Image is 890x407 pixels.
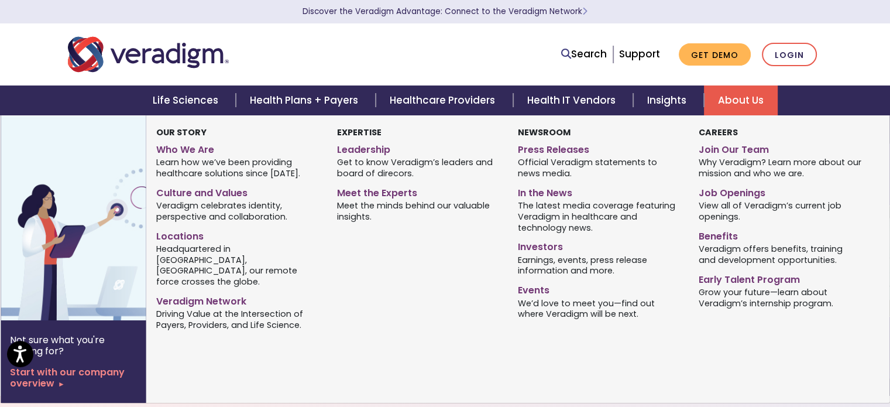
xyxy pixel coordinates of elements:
[698,156,861,179] span: Why Veradigm? Learn more about our mission and who we are.
[10,367,136,389] a: Start with our company overview
[303,6,587,17] a: Discover the Veradigm Advantage: Connect to the Veradigm NetworkLearn More
[337,200,500,223] span: Meet the minds behind our valuable insights.
[698,126,737,138] strong: Careers
[337,126,382,138] strong: Expertise
[698,139,861,156] a: Join Our Team
[518,297,681,320] span: We’d love to meet you—find out where Veradigm will be next.
[582,6,587,17] span: Learn More
[376,85,513,115] a: Healthcare Providers
[518,126,571,138] strong: Newsroom
[156,226,319,243] a: Locations
[698,226,861,243] a: Benefits
[518,139,681,156] a: Press Releases
[337,139,500,156] a: Leadership
[698,200,861,223] span: View all of Veradigm’s current job openings.
[518,200,681,234] span: The latest media coverage featuring Veradigm in healthcare and technology news.
[762,43,817,67] a: Login
[68,35,229,74] img: Veradigm logo
[698,183,861,200] a: Job Openings
[633,85,704,115] a: Insights
[156,139,319,156] a: Who We Are
[156,183,319,200] a: Culture and Values
[704,85,778,115] a: About Us
[236,85,376,115] a: Health Plans + Payers
[513,85,633,115] a: Health IT Vendors
[518,280,681,297] a: Events
[561,46,607,62] a: Search
[698,286,861,309] span: Grow your future—learn about Veradigm’s internship program.
[156,200,319,223] span: Veradigm celebrates identity, perspective and collaboration.
[518,254,681,276] span: Earnings, events, press release information and more.
[698,242,861,265] span: Veradigm offers benefits, training and development opportunities.
[156,242,319,287] span: Headquartered in [GEOGRAPHIC_DATA], [GEOGRAPHIC_DATA], our remote force crosses the globe.
[679,43,751,66] a: Get Demo
[337,156,500,179] span: Get to know Veradigm’s leaders and board of direcors.
[518,156,681,179] span: Official Veradigm statements to news media.
[619,47,660,61] a: Support
[1,115,189,320] img: Vector image of Veradigm’s Story
[518,183,681,200] a: In the News
[139,85,236,115] a: Life Sciences
[337,183,500,200] a: Meet the Experts
[156,308,319,331] span: Driving Value at the Intersection of Payers, Providers, and Life Science.
[518,237,681,254] a: Investors
[698,269,861,286] a: Early Talent Program
[156,291,319,308] a: Veradigm Network
[10,334,136,357] p: Not sure what you're looking for?
[156,156,319,179] span: Learn how we’ve been providing healthcare solutions since [DATE].
[156,126,207,138] strong: Our Story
